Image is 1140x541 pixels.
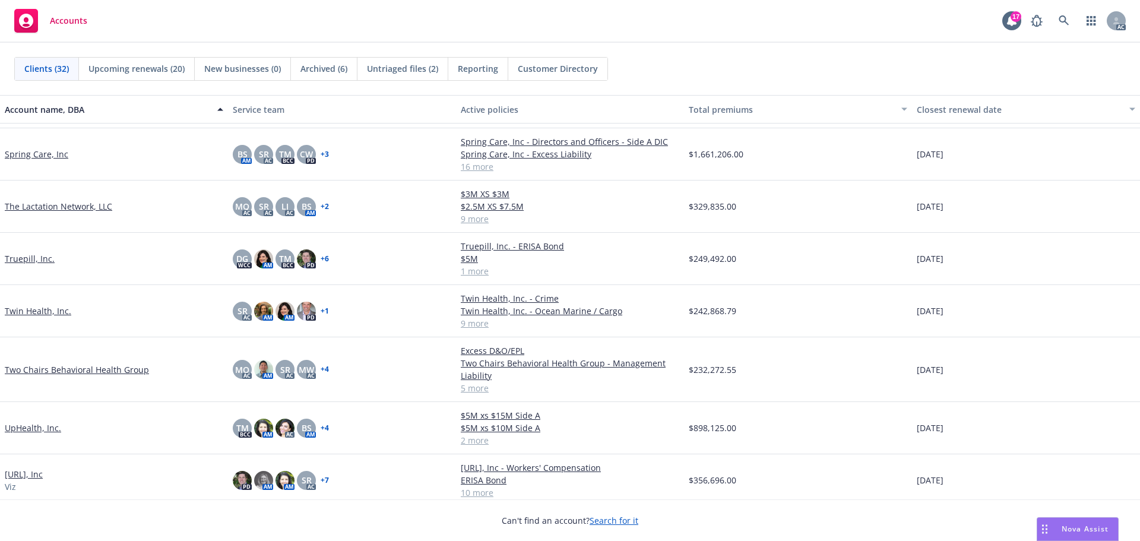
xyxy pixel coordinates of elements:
[9,4,92,37] a: Accounts
[321,255,329,262] a: + 6
[5,422,61,434] a: UpHealth, Inc.
[461,200,679,213] a: $2.5M XS $7.5M
[461,292,679,305] a: Twin Health, Inc. - Crime
[684,95,912,124] button: Total premiums
[917,148,943,160] span: [DATE]
[461,265,679,277] a: 1 more
[5,480,16,493] span: Viz
[917,200,943,213] span: [DATE]
[254,302,273,321] img: photo
[689,148,743,160] span: $1,661,206.00
[518,62,598,75] span: Customer Directory
[461,103,679,116] div: Active policies
[461,409,679,422] a: $5M xs $15M Side A
[917,305,943,317] span: [DATE]
[456,95,684,124] button: Active policies
[689,252,736,265] span: $249,492.00
[5,305,71,317] a: Twin Health, Inc.
[461,160,679,173] a: 16 more
[237,148,248,160] span: BS
[5,200,112,213] a: The Lactation Network, LLC
[50,16,87,26] span: Accounts
[302,474,312,486] span: SR
[281,200,289,213] span: LI
[917,474,943,486] span: [DATE]
[1079,9,1103,33] a: Switch app
[917,422,943,434] span: [DATE]
[5,468,43,480] a: [URL], Inc
[1037,517,1119,541] button: Nova Assist
[321,425,329,432] a: + 4
[689,474,736,486] span: $356,696.00
[458,62,498,75] span: Reporting
[367,62,438,75] span: Untriaged files (2)
[321,151,329,158] a: + 3
[321,203,329,210] a: + 2
[689,305,736,317] span: $242,868.79
[204,62,281,75] span: New businesses (0)
[5,103,210,116] div: Account name, DBA
[917,363,943,376] span: [DATE]
[237,305,248,317] span: SR
[917,103,1122,116] div: Closest renewal date
[461,486,679,499] a: 10 more
[321,477,329,484] a: + 7
[590,515,638,526] a: Search for it
[280,363,290,376] span: SR
[254,360,273,379] img: photo
[275,302,294,321] img: photo
[1052,9,1076,33] a: Search
[5,252,55,265] a: Truepill, Inc.
[275,419,294,438] img: photo
[275,471,294,490] img: photo
[1011,11,1021,22] div: 17
[1062,524,1109,534] span: Nova Assist
[461,135,679,148] a: Spring Care, Inc - Directors and Officers - Side A DIC
[461,188,679,200] a: $3M XS $3M
[254,249,273,268] img: photo
[321,366,329,373] a: + 4
[461,252,679,265] a: $5M
[5,363,149,376] a: Two Chairs Behavioral Health Group
[461,474,679,486] a: ERISA Bond
[689,103,894,116] div: Total premiums
[461,213,679,225] a: 9 more
[299,363,314,376] span: MW
[233,471,252,490] img: photo
[236,252,248,265] span: DG
[302,422,312,434] span: BS
[912,95,1140,124] button: Closest renewal date
[228,95,456,124] button: Service team
[1037,518,1052,540] div: Drag to move
[321,308,329,315] a: + 1
[5,148,68,160] a: Spring Care, Inc
[461,317,679,330] a: 9 more
[259,200,269,213] span: SR
[461,305,679,317] a: Twin Health, Inc. - Ocean Marine / Cargo
[461,422,679,434] a: $5M xs $10M Side A
[88,62,185,75] span: Upcoming renewals (20)
[461,148,679,160] a: Spring Care, Inc - Excess Liability
[689,200,736,213] span: $329,835.00
[917,252,943,265] span: [DATE]
[461,344,679,357] a: Excess D&O/EPL
[689,363,736,376] span: $232,272.55
[689,422,736,434] span: $898,125.00
[24,62,69,75] span: Clients (32)
[300,148,313,160] span: CW
[297,249,316,268] img: photo
[235,200,249,213] span: MQ
[233,103,451,116] div: Service team
[461,382,679,394] a: 5 more
[297,302,316,321] img: photo
[236,422,249,434] span: TM
[461,357,679,382] a: Two Chairs Behavioral Health Group - Management Liability
[235,363,249,376] span: MQ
